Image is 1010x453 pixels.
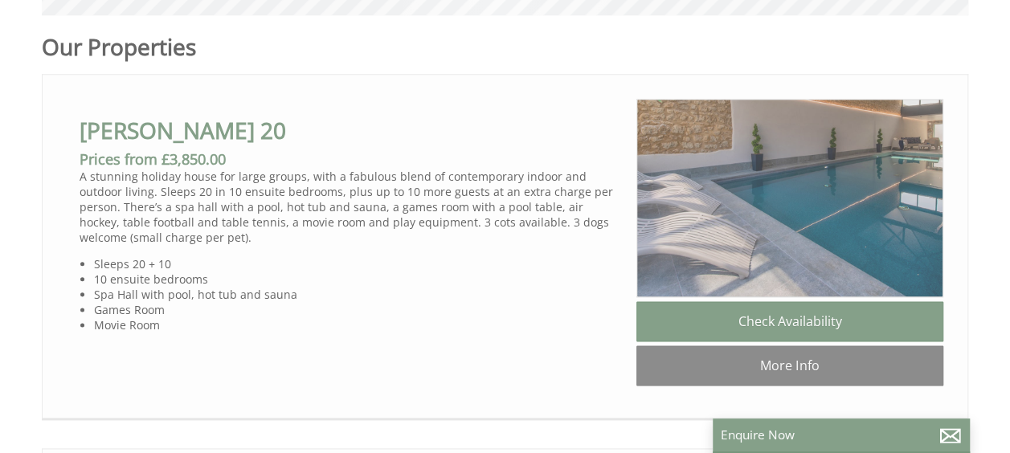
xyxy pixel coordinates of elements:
[80,149,624,169] h3: Prices from £3,850.00
[94,271,624,287] li: 10 ensuite bedrooms
[42,31,644,62] h1: Our Properties
[636,301,943,341] a: Check Availability
[94,317,624,333] li: Movie Room
[94,287,624,302] li: Spa Hall with pool, hot tub and sauna
[80,169,624,245] p: A stunning holiday house for large groups, with a fabulous blend of contemporary indoor and outdo...
[80,115,286,145] a: [PERSON_NAME] 20
[721,426,962,443] p: Enquire Now
[636,345,943,386] a: More Info
[636,99,943,297] img: Churchill_20_somerset_sleeps20_spa1_pool_spa_bbq_family_celebration_.content.original.jpg
[94,302,624,317] li: Games Room
[94,256,624,271] li: Sleeps 20 + 10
